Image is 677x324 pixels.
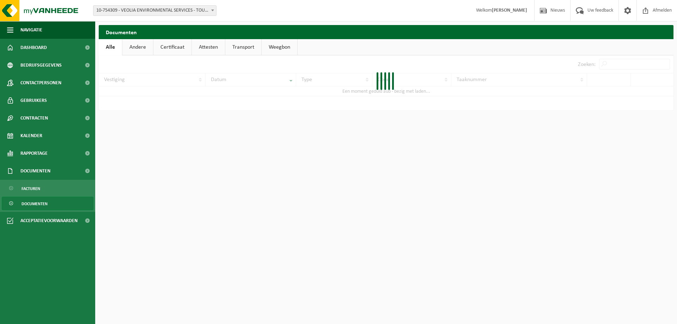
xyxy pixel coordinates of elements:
[20,92,47,109] span: Gebruikers
[225,39,261,55] a: Transport
[20,74,61,92] span: Contactpersonen
[2,197,93,210] a: Documenten
[93,5,216,16] span: 10-754309 - VEOLIA ENVIRONMENTAL SERVICES - TOURNEÉ CAMION ALIMENTAIRE - 5140 SOMBREFFE, RUE DE L...
[22,197,48,210] span: Documenten
[2,182,93,195] a: Facturen
[20,145,48,162] span: Rapportage
[99,39,122,55] a: Alle
[20,212,78,230] span: Acceptatievoorwaarden
[122,39,153,55] a: Andere
[153,39,191,55] a: Certificaat
[20,39,47,56] span: Dashboard
[22,182,40,195] span: Facturen
[20,56,62,74] span: Bedrijfsgegevens
[93,6,216,16] span: 10-754309 - VEOLIA ENVIRONMENTAL SERVICES - TOURNEÉ CAMION ALIMENTAIRE - 5140 SOMBREFFE, RUE DE L...
[492,8,527,13] strong: [PERSON_NAME]
[262,39,297,55] a: Weegbon
[20,127,42,145] span: Kalender
[192,39,225,55] a: Attesten
[20,21,42,39] span: Navigatie
[99,25,673,39] h2: Documenten
[20,109,48,127] span: Contracten
[20,162,50,180] span: Documenten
